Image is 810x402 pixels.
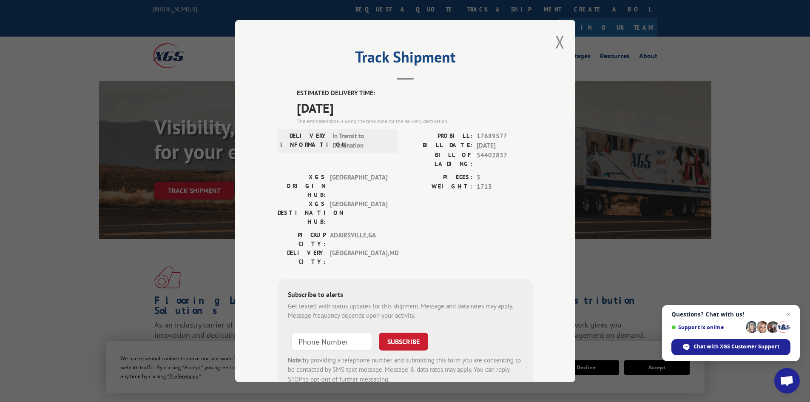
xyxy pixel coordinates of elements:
[405,182,472,192] label: WEIGHT:
[330,200,387,226] span: [GEOGRAPHIC_DATA]
[333,131,390,151] span: In Transit to Destination
[291,333,372,351] input: Phone Number
[477,173,533,182] span: 3
[330,248,387,266] span: [GEOGRAPHIC_DATA] , MD
[278,173,326,200] label: XGS ORIGIN HUB:
[405,141,472,151] label: BILL DATE:
[330,173,387,200] span: [GEOGRAPHIC_DATA]
[288,356,523,385] div: by providing a telephone number and submitting this form you are consenting to be contacted by SM...
[405,173,472,182] label: PIECES:
[477,131,533,141] span: 17689577
[405,151,472,168] label: BILL OF LADING:
[555,31,565,53] button: Close modal
[288,289,523,302] div: Subscribe to alerts
[477,141,533,151] span: [DATE]
[671,311,790,318] span: Questions? Chat with us!
[278,248,326,266] label: DELIVERY CITY:
[297,117,533,125] div: The estimated time is using the time zone for the delivery destination.
[477,151,533,168] span: 54402837
[330,231,387,248] span: ADAIRSVILLE , GA
[288,356,303,364] strong: Note:
[297,88,533,98] label: ESTIMATED DELIVERY TIME:
[288,302,523,321] div: Get texted with status updates for this shipment. Message and data rates may apply. Message frequ...
[278,231,326,248] label: PICKUP CITY:
[783,309,793,319] span: Close chat
[278,200,326,226] label: XGS DESTINATION HUB:
[297,98,533,117] span: [DATE]
[693,343,779,351] span: Chat with XGS Customer Support
[280,131,328,151] label: DELIVERY INFORMATION:
[405,131,472,141] label: PROBILL:
[671,324,743,331] span: Support is online
[671,339,790,355] div: Chat with XGS Customer Support
[379,333,428,351] button: SUBSCRIBE
[278,51,533,67] h2: Track Shipment
[477,182,533,192] span: 1713
[774,368,800,393] div: Open chat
